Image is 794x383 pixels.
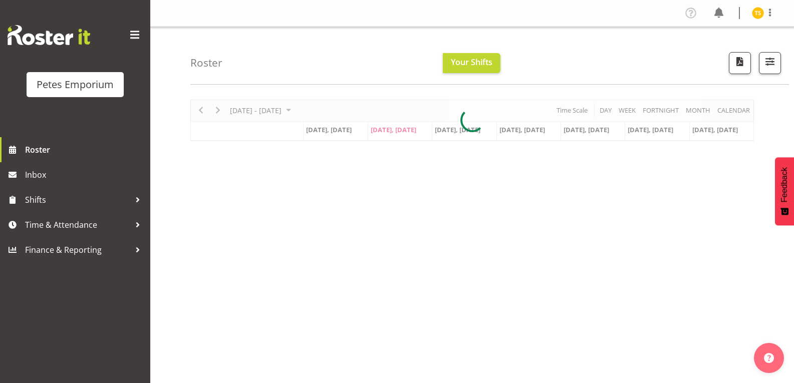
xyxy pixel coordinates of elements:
div: Petes Emporium [37,77,114,92]
span: Your Shifts [451,57,492,68]
span: Feedback [780,167,789,202]
span: Shifts [25,192,130,207]
button: Download a PDF of the roster according to the set date range. [729,52,751,74]
h4: Roster [190,57,222,69]
button: Feedback - Show survey [775,157,794,225]
span: Inbox [25,167,145,182]
button: Your Shifts [443,53,500,73]
img: help-xxl-2.png [764,353,774,363]
span: Roster [25,142,145,157]
img: Rosterit website logo [8,25,90,45]
span: Time & Attendance [25,217,130,232]
span: Finance & Reporting [25,242,130,257]
button: Filter Shifts [759,52,781,74]
img: tamara-straker11292.jpg [752,7,764,19]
